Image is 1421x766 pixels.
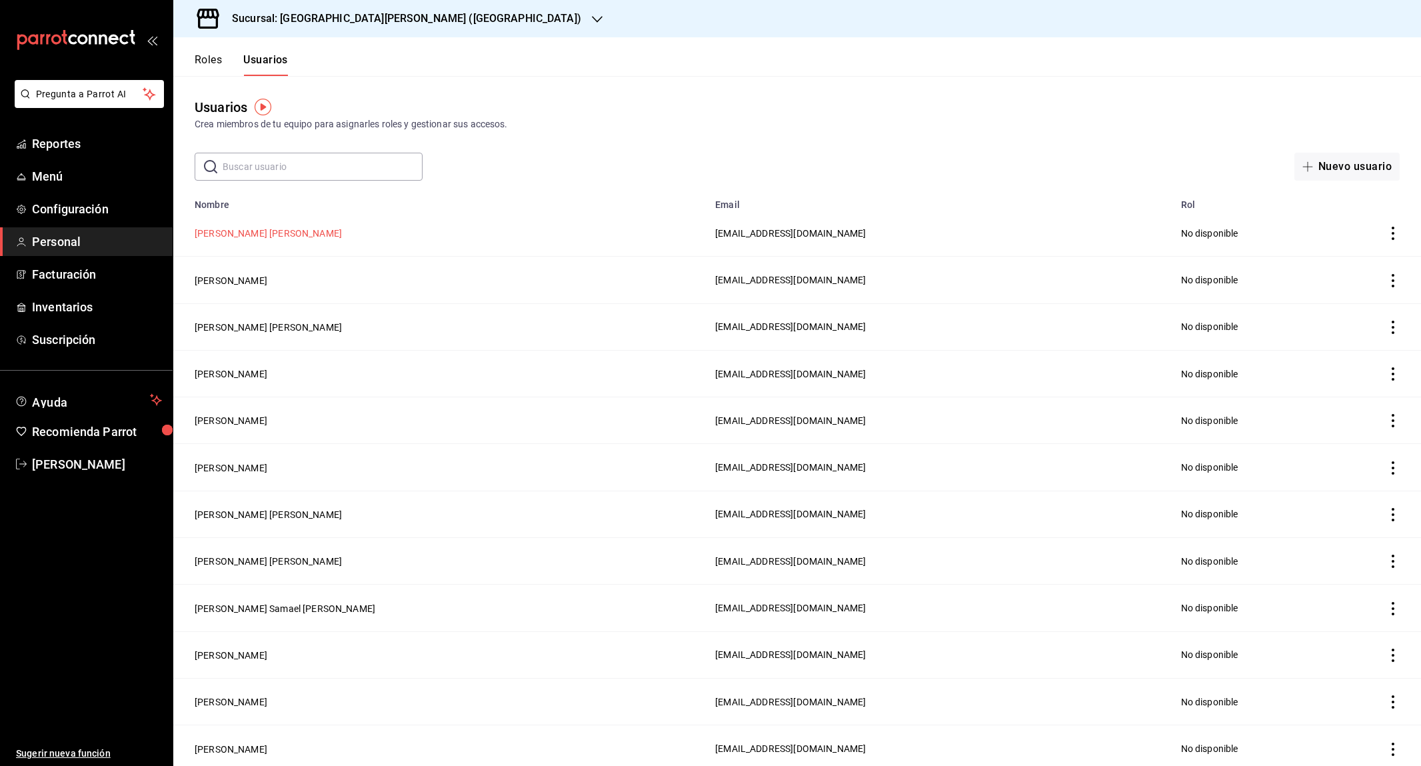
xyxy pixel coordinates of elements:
th: Nombre [173,191,707,210]
button: actions [1386,602,1400,615]
span: [EMAIL_ADDRESS][DOMAIN_NAME] [715,415,866,426]
span: Reportes [32,135,162,153]
h3: Sucursal: [GEOGRAPHIC_DATA][PERSON_NAME] ([GEOGRAPHIC_DATA]) [221,11,581,27]
span: [PERSON_NAME] [32,455,162,473]
button: [PERSON_NAME] [195,461,267,475]
button: actions [1386,649,1400,662]
button: [PERSON_NAME] [195,649,267,662]
button: actions [1386,367,1400,381]
span: Ayuda [32,392,145,408]
td: No disponible [1173,210,1326,257]
span: [EMAIL_ADDRESS][DOMAIN_NAME] [715,556,866,567]
span: Suscripción [32,331,162,349]
span: [EMAIL_ADDRESS][DOMAIN_NAME] [715,321,866,332]
span: Recomienda Parrot [32,423,162,441]
button: actions [1386,321,1400,334]
button: actions [1386,508,1400,521]
div: Usuarios [195,97,247,117]
button: actions [1386,227,1400,240]
span: Pregunta a Parrot AI [36,87,143,101]
span: Sugerir nueva función [16,747,162,761]
span: Configuración [32,200,162,218]
td: No disponible [1173,397,1326,444]
button: [PERSON_NAME] [PERSON_NAME] [195,555,342,568]
button: [PERSON_NAME] [195,743,267,756]
img: Tooltip marker [255,99,271,115]
td: No disponible [1173,678,1326,725]
td: No disponible [1173,350,1326,397]
button: actions [1386,461,1400,475]
td: No disponible [1173,585,1326,631]
button: [PERSON_NAME] [195,274,267,287]
span: [EMAIL_ADDRESS][DOMAIN_NAME] [715,275,866,285]
span: [EMAIL_ADDRESS][DOMAIN_NAME] [715,369,866,379]
button: actions [1386,555,1400,568]
button: actions [1386,743,1400,756]
input: Buscar usuario [223,153,423,180]
div: navigation tabs [195,53,288,76]
span: [EMAIL_ADDRESS][DOMAIN_NAME] [715,603,866,613]
span: Inventarios [32,298,162,316]
span: [EMAIL_ADDRESS][DOMAIN_NAME] [715,649,866,660]
th: Email [707,191,1172,210]
button: [PERSON_NAME] [195,695,267,709]
button: [PERSON_NAME] Samael [PERSON_NAME] [195,602,375,615]
td: No disponible [1173,491,1326,537]
span: Facturación [32,265,162,283]
th: Rol [1173,191,1326,210]
button: open_drawer_menu [147,35,157,45]
span: [EMAIL_ADDRESS][DOMAIN_NAME] [715,697,866,707]
td: No disponible [1173,538,1326,585]
button: Nuevo usuario [1294,153,1400,181]
td: No disponible [1173,303,1326,350]
button: [PERSON_NAME] [195,414,267,427]
button: actions [1386,695,1400,709]
button: actions [1386,274,1400,287]
td: No disponible [1173,444,1326,491]
span: [EMAIL_ADDRESS][DOMAIN_NAME] [715,462,866,473]
span: Menú [32,167,162,185]
button: [PERSON_NAME] [PERSON_NAME] [195,508,342,521]
span: [EMAIL_ADDRESS][DOMAIN_NAME] [715,228,866,239]
span: [EMAIL_ADDRESS][DOMAIN_NAME] [715,509,866,519]
td: No disponible [1173,257,1326,303]
button: Pregunta a Parrot AI [15,80,164,108]
td: No disponible [1173,631,1326,678]
div: Crea miembros de tu equipo para asignarles roles y gestionar sus accesos. [195,117,1400,131]
button: [PERSON_NAME] [PERSON_NAME] [195,227,342,240]
button: Usuarios [243,53,288,76]
a: Pregunta a Parrot AI [9,97,164,111]
button: [PERSON_NAME] [195,367,267,381]
span: Personal [32,233,162,251]
span: [EMAIL_ADDRESS][DOMAIN_NAME] [715,743,866,754]
button: Roles [195,53,222,76]
button: actions [1386,414,1400,427]
button: [PERSON_NAME] [PERSON_NAME] [195,321,342,334]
